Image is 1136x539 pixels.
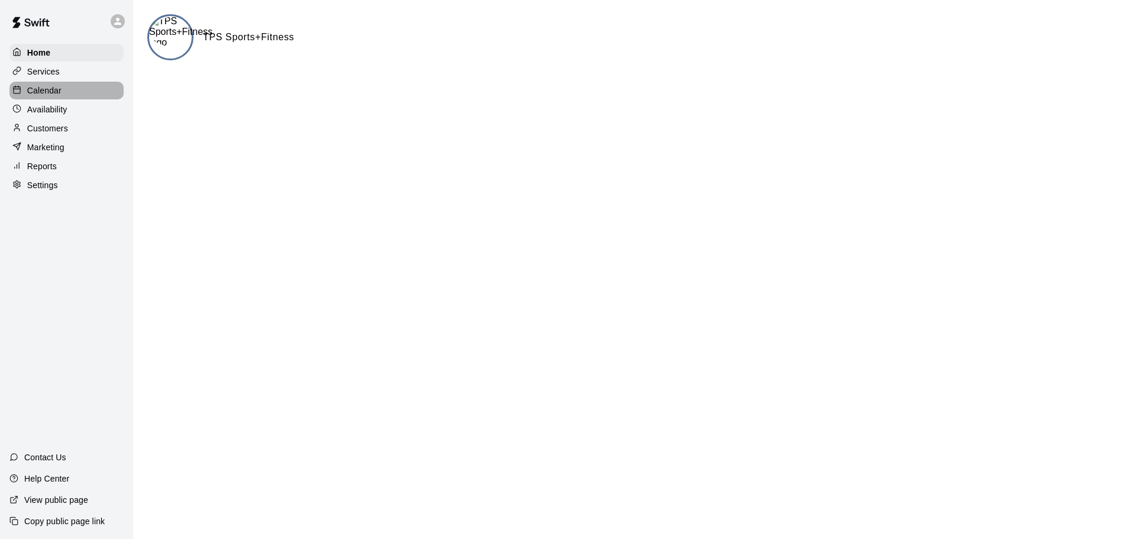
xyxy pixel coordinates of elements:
[9,120,124,137] a: Customers
[27,85,62,96] p: Calendar
[203,30,294,45] h6: TPS Sports+Fitness
[24,473,69,485] p: Help Center
[27,160,57,172] p: Reports
[27,122,68,134] p: Customers
[9,63,124,80] a: Services
[9,138,124,156] a: Marketing
[27,104,67,115] p: Availability
[9,157,124,175] a: Reports
[24,451,66,463] p: Contact Us
[9,176,124,194] a: Settings
[24,515,105,527] p: Copy public page link
[9,82,124,99] a: Calendar
[9,44,124,62] a: Home
[9,101,124,118] a: Availability
[27,66,60,78] p: Services
[27,47,51,59] p: Home
[27,141,64,153] p: Marketing
[27,179,58,191] p: Settings
[149,16,212,48] img: TPS Sports+Fitness logo
[24,494,88,506] p: View public page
